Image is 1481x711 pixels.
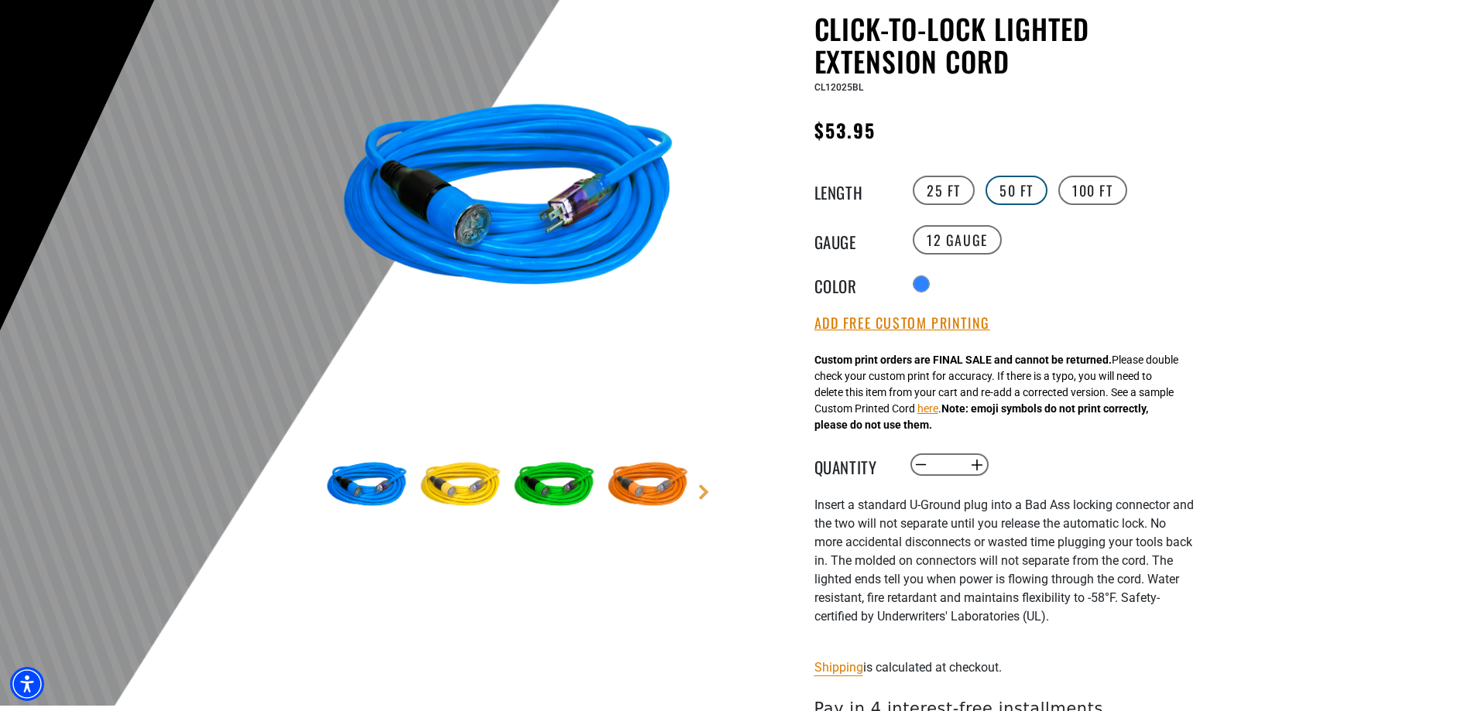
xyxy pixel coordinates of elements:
[509,441,599,531] img: green
[917,401,938,417] button: here
[814,82,863,93] span: CL12025BL
[696,484,711,500] a: Next
[814,180,892,200] legend: Length
[322,441,412,531] img: blue
[416,441,506,531] img: yellow
[913,176,975,205] label: 25 FT
[814,230,892,250] legend: Gauge
[814,657,1194,678] div: is calculated at checkout.
[814,455,892,475] label: Quantity
[814,116,876,144] span: $53.95
[814,660,863,675] a: Shipping
[814,315,990,332] button: Add Free Custom Printing
[322,15,695,388] img: blue
[814,354,1112,366] strong: Custom print orders are FINAL SALE and cannot be returned.
[986,176,1047,205] label: 50 FT
[814,274,892,294] legend: Color
[1058,176,1127,205] label: 100 FT
[814,497,1194,624] span: nsert a standard U-Ground plug into a Bad Ass locking connector and the two will not separate unt...
[10,667,44,701] div: Accessibility Menu
[913,225,1002,255] label: 12 Gauge
[814,352,1178,433] div: Please double check your custom print for accuracy. If there is a typo, you will need to delete t...
[603,441,693,531] img: orange
[814,12,1194,77] h1: Click-to-Lock Lighted Extension Cord
[814,496,1194,644] div: I
[814,402,1148,431] strong: Note: emoji symbols do not print correctly, please do not use them.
